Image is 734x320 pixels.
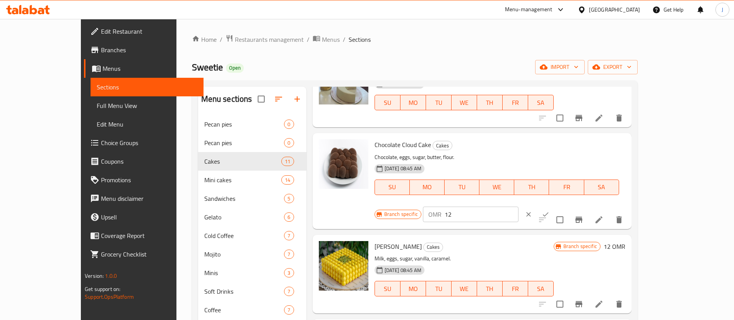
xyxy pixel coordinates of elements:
h2: Menu sections [201,93,252,105]
button: TH [514,180,549,195]
button: delete [610,109,628,127]
span: Cakes [204,157,282,166]
li: / [343,35,346,44]
span: Sections [349,35,371,44]
button: Add section [288,90,306,108]
a: Full Menu View [91,96,204,115]
div: Cold Coffee7 [198,226,306,245]
button: MO [400,95,426,110]
button: MO [410,180,445,195]
a: Edit Restaurant [84,22,204,41]
div: Open [226,63,244,73]
span: Coffee [204,305,284,315]
span: SA [531,97,551,108]
button: WE [452,281,477,296]
span: MO [413,181,441,193]
span: J [722,5,723,14]
button: SU [375,180,410,195]
li: / [220,35,222,44]
span: TU [429,283,448,294]
div: Menu-management [505,5,553,14]
span: SU [378,181,407,193]
div: items [284,250,294,259]
div: items [281,157,294,166]
div: Coffee7 [198,301,306,319]
div: items [284,212,294,222]
span: Menus [103,64,197,73]
span: Branch specific [560,243,600,250]
a: Coupons [84,152,204,171]
button: Branch-specific-item [570,109,588,127]
span: FR [506,283,525,294]
div: [GEOGRAPHIC_DATA] [589,5,640,14]
button: SA [528,95,554,110]
span: TH [480,283,500,294]
span: Chocolate Cloud Cake [375,139,431,151]
div: Cakes11 [198,152,306,171]
span: Upsell [101,212,197,222]
div: items [284,231,294,240]
button: FR [503,281,528,296]
span: Promotions [101,175,197,185]
a: Coverage Report [84,226,204,245]
a: Choice Groups [84,133,204,152]
nav: breadcrumb [192,34,638,44]
span: TU [429,97,448,108]
span: Coupons [101,157,197,166]
div: Gelato6 [198,208,306,226]
span: Select to update [552,110,568,126]
span: [DATE] 08:45 AM [382,267,424,274]
span: Minis [204,268,284,277]
div: Mini cakes14 [198,171,306,189]
span: Soft Drinks [204,287,284,296]
input: Please enter price [445,207,518,222]
button: clear [520,206,537,223]
button: TU [426,95,452,110]
li: / [307,35,310,44]
div: items [284,268,294,277]
div: items [284,194,294,203]
button: FR [549,180,584,195]
span: Select to update [552,212,568,228]
span: Edit Menu [97,120,197,129]
span: Gelato [204,212,284,222]
span: export [594,62,631,72]
span: Cakes [424,243,443,252]
span: Choice Groups [101,138,197,147]
span: Pecan pies [204,138,284,147]
button: Branch-specific-item [570,295,588,313]
span: 11 [282,158,293,165]
span: Branches [101,45,197,55]
button: Branch-specific-item [570,210,588,229]
span: SA [531,283,551,294]
span: Select all sections [253,91,269,107]
span: [PERSON_NAME] [375,241,422,252]
span: Get support on: [85,284,120,294]
img: Chocolate Cloud Cake [319,139,368,189]
a: Menus [313,34,340,44]
span: TU [448,181,476,193]
span: Menus [322,35,340,44]
span: 14 [282,176,293,184]
div: items [281,175,294,185]
span: Sort sections [269,90,288,108]
div: Pecan pies0 [198,115,306,133]
a: Promotions [84,171,204,189]
button: SA [528,281,554,296]
span: Mojito [204,250,284,259]
button: import [535,60,585,74]
a: Menus [84,59,204,78]
div: items [284,287,294,296]
a: Grocery Checklist [84,245,204,264]
span: Restaurants management [235,35,304,44]
button: SU [375,95,400,110]
span: MO [404,97,423,108]
span: Mini cakes [204,175,282,185]
span: Cakes [433,141,452,150]
div: Minis3 [198,264,306,282]
p: OMR [428,210,441,219]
